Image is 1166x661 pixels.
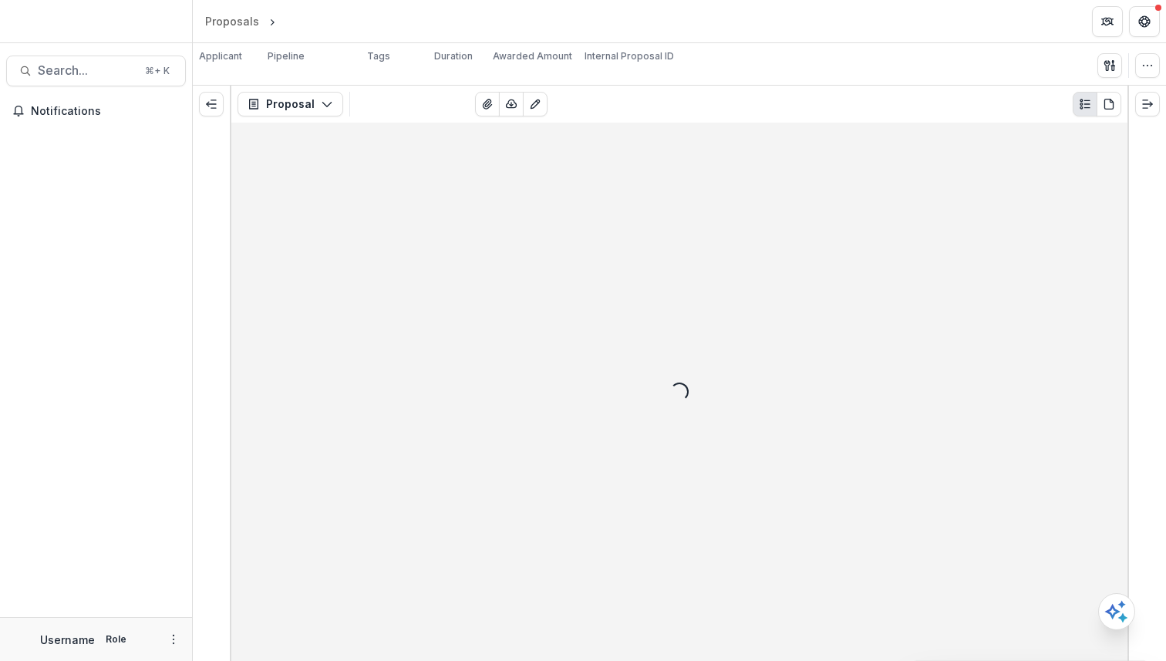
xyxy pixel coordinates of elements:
[493,49,572,63] p: Awarded Amount
[1098,593,1135,630] button: Open AI Assistant
[101,632,131,646] p: Role
[434,49,473,63] p: Duration
[1129,6,1160,37] button: Get Help
[6,99,186,123] button: Notifications
[1135,92,1160,116] button: Expand right
[1097,92,1121,116] button: PDF view
[31,105,180,118] span: Notifications
[164,630,183,649] button: More
[238,92,343,116] button: Proposal
[1092,6,1123,37] button: Partners
[199,92,224,116] button: Expand left
[475,92,500,116] button: View Attached Files
[268,49,305,63] p: Pipeline
[523,92,548,116] button: Edit as form
[199,10,265,32] a: Proposals
[38,63,136,78] span: Search...
[40,632,95,648] p: Username
[142,62,173,79] div: ⌘ + K
[205,13,259,29] div: Proposals
[199,49,242,63] p: Applicant
[199,10,345,32] nav: breadcrumb
[6,56,186,86] button: Search...
[1073,92,1097,116] button: Plaintext view
[367,49,390,63] p: Tags
[585,49,674,63] p: Internal Proposal ID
